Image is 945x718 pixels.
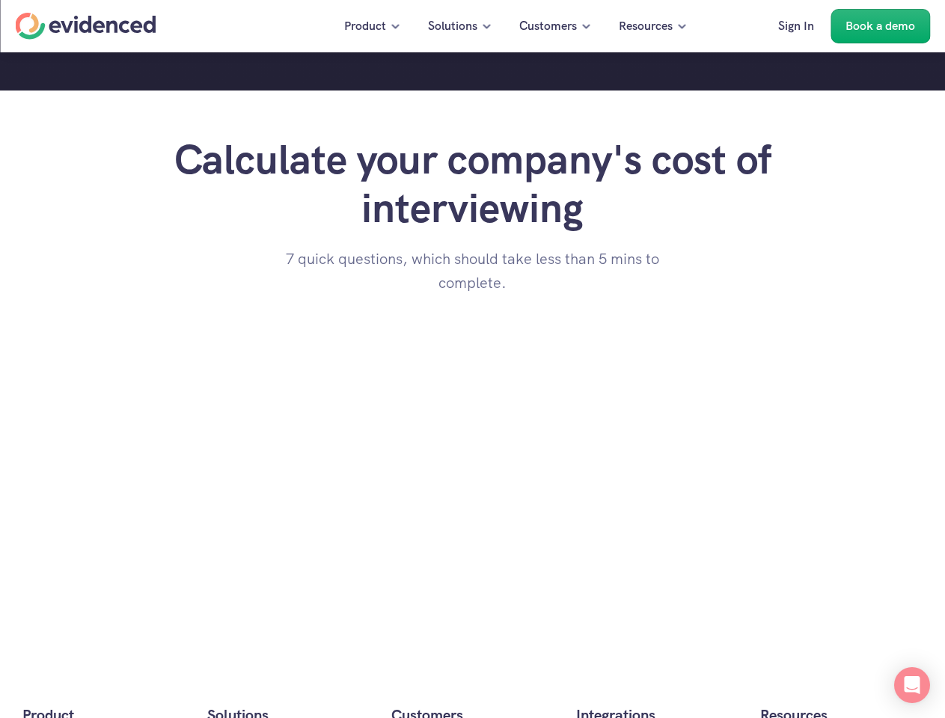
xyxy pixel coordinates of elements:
p: Sign In [778,16,814,36]
p: Resources [619,16,673,36]
a: Home [15,13,156,40]
p: Solutions [428,16,477,36]
p: Book a demo [845,16,915,36]
iframe: Calculate your company's cost of interviewing [267,340,679,566]
h2: Calculate your company's cost of interviewing [166,135,780,233]
p: Pricing [715,16,750,36]
a: Sign In [767,9,825,43]
div: Open Intercom Messenger [894,667,930,703]
a: Book a demo [831,9,930,43]
a: Pricing [703,9,762,43]
p: 7 quick questions, which should take less than 5 mins to complete. [286,247,660,295]
p: Customers [519,16,577,36]
p: Product [344,16,386,36]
